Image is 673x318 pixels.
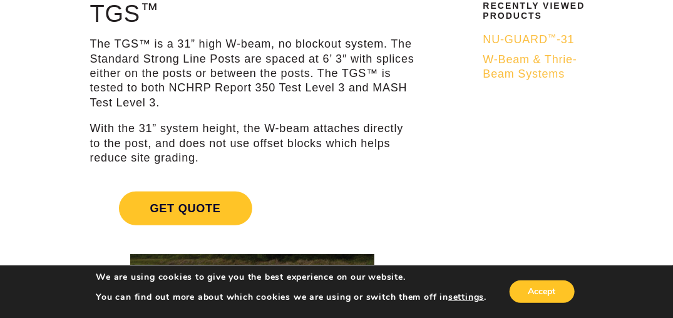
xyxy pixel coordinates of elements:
a: NU-GUARD™-31 [483,33,608,47]
h2: Recently Viewed Products [483,1,608,21]
p: You can find out more about which cookies we are using or switch them off in . [96,292,486,303]
a: Get Quote [90,177,415,240]
span: NU-GUARD -31 [483,33,575,46]
h1: TGS [90,1,415,28]
p: With the 31” system height, the W-beam attaches directly to the post, and does not use offset blo... [90,121,415,165]
p: The TGS™ is a 31” high W-beam, no blockout system. The Standard Strong Line Posts are spaced at 6... [90,37,415,110]
button: settings [448,292,484,303]
span: W-Beam & Thrie-Beam Systems [483,53,577,80]
sup: ™ [548,33,557,42]
span: Get Quote [119,192,252,225]
a: W-Beam & Thrie-Beam Systems [483,53,608,82]
button: Accept [510,280,575,303]
p: We are using cookies to give you the best experience on our website. [96,272,486,283]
